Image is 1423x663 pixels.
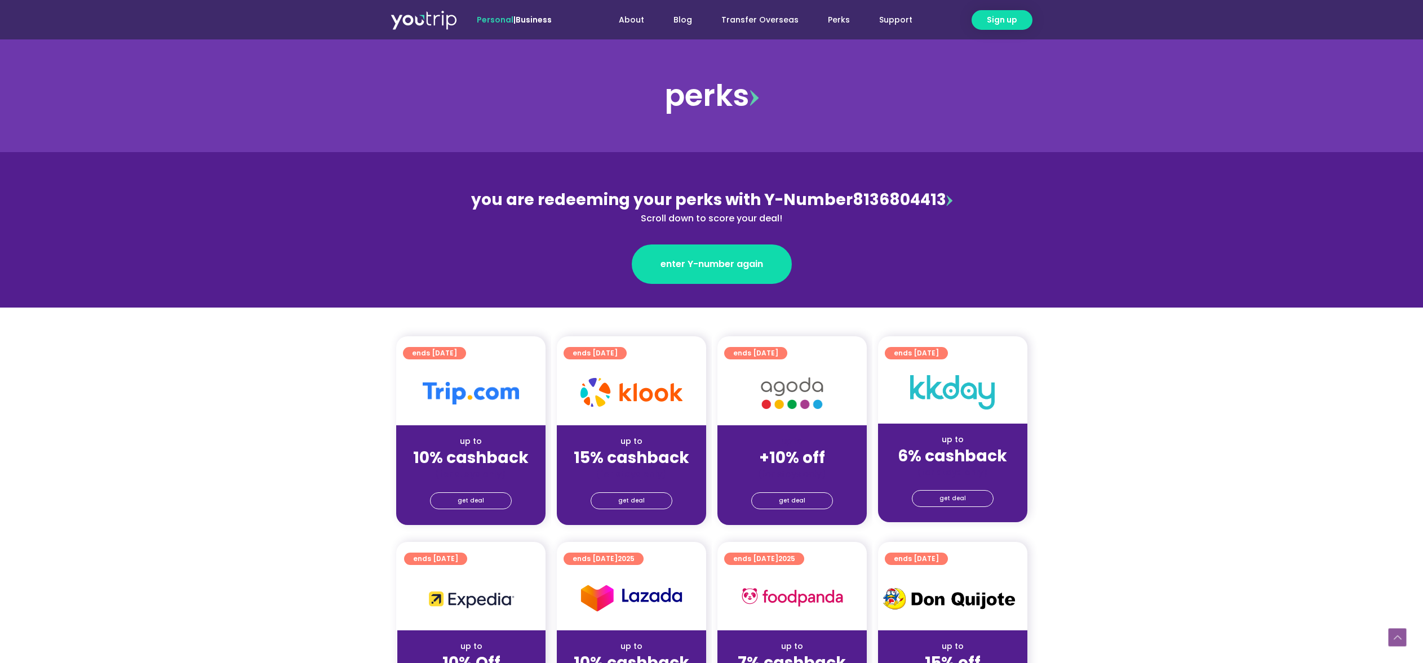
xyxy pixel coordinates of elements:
div: (for stays only) [726,468,858,480]
span: Personal [477,14,513,25]
a: ends [DATE] [403,347,466,359]
a: get deal [591,492,672,509]
a: ends [DATE]2025 [724,553,804,565]
a: Sign up [972,10,1032,30]
span: ends [DATE] [894,347,939,359]
a: enter Y-number again [632,244,792,284]
span: you are redeeming your perks with Y-Number [471,189,853,211]
span: ends [DATE] [894,553,939,565]
div: up to [406,640,537,652]
span: get deal [458,493,484,509]
strong: +10% off [759,447,825,469]
span: ends [DATE] [413,553,458,565]
span: ends [DATE] [733,553,795,565]
div: up to [566,435,697,447]
span: ends [DATE] [412,347,457,359]
span: ends [DATE] [573,553,635,565]
strong: 15% cashback [574,447,689,469]
a: ends [DATE] [885,553,948,565]
div: up to [726,640,858,652]
strong: 6% cashback [898,445,1007,467]
div: (for stays only) [566,468,697,480]
div: (for stays only) [887,466,1018,478]
span: up to [782,435,803,447]
div: (for stays only) [405,468,537,480]
a: ends [DATE] [564,347,627,359]
a: Support [865,10,927,30]
div: Scroll down to score your deal! [467,212,956,225]
nav: Menu [582,10,927,30]
span: 2025 [778,554,795,563]
div: up to [887,640,1018,652]
span: ends [DATE] [573,347,618,359]
div: up to [405,435,537,447]
div: up to [887,434,1018,446]
span: Sign up [987,14,1017,26]
span: get deal [779,493,805,509]
a: Blog [659,10,707,30]
div: 8136804413 [467,188,956,225]
a: Transfer Overseas [707,10,813,30]
a: ends [DATE] [724,347,787,359]
span: get deal [939,491,966,506]
a: get deal [430,492,512,509]
a: ends [DATE] [885,347,948,359]
a: Perks [813,10,865,30]
a: ends [DATE] [404,553,467,565]
strong: 10% cashback [413,447,529,469]
div: up to [566,640,697,652]
a: get deal [912,490,994,507]
a: get deal [751,492,833,509]
a: ends [DATE]2025 [564,553,644,565]
span: 2025 [618,554,635,563]
span: | [477,14,552,25]
a: Business [516,14,552,25]
span: ends [DATE] [733,347,778,359]
a: About [604,10,659,30]
span: enter Y-number again [660,257,763,271]
span: get deal [618,493,645,509]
